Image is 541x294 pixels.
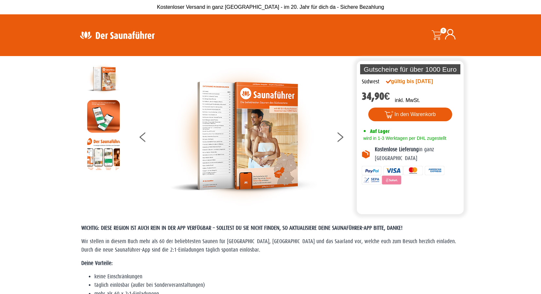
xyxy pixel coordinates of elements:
button: In den Warenkorb [368,108,452,121]
bdi: 34,90 [362,90,390,102]
p: in ganz [GEOGRAPHIC_DATA] [375,145,459,163]
span: Auf Lager [370,128,390,134]
img: Anleitung7tn [87,138,120,170]
span: € [384,90,390,102]
div: gültig bis [DATE] [386,78,447,85]
p: inkl. MwSt. [395,96,420,104]
span: Wir stellen in diesem Buch mehr als 60 der beliebtesten Saunen für [GEOGRAPHIC_DATA], [GEOGRAPHIC... [81,238,456,253]
img: der-saunafuehrer-2025-suedwest [170,63,317,209]
li: keine Einschränkungen [94,272,460,281]
div: Südwest [362,78,379,86]
img: der-saunafuehrer-2025-suedwest [87,63,120,95]
p: Gutscheine für über 1000 Euro [360,64,461,74]
img: MOCKUP-iPhone_regional [87,100,120,133]
span: WICHTIG: DIESE REGION IST AUCH REIN IN DER APP VERFÜGBAR – SOLLTEST DU SIE NICHT FINDEN, SO AKTUA... [81,225,403,231]
strong: Deine Vorteile: [81,260,113,266]
b: Kostenlose Lieferung [375,146,419,153]
span: Kostenloser Versand in ganz [GEOGRAPHIC_DATA] - im 20. Jahr für dich da - Sichere Bezahlung [157,4,384,10]
span: 0 [440,28,446,34]
span: wird in 1-3 Werktagen per DHL zugestellt [362,136,446,141]
li: täglich einlösbar (außer bei Sonderveranstaltungen) [94,281,460,289]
